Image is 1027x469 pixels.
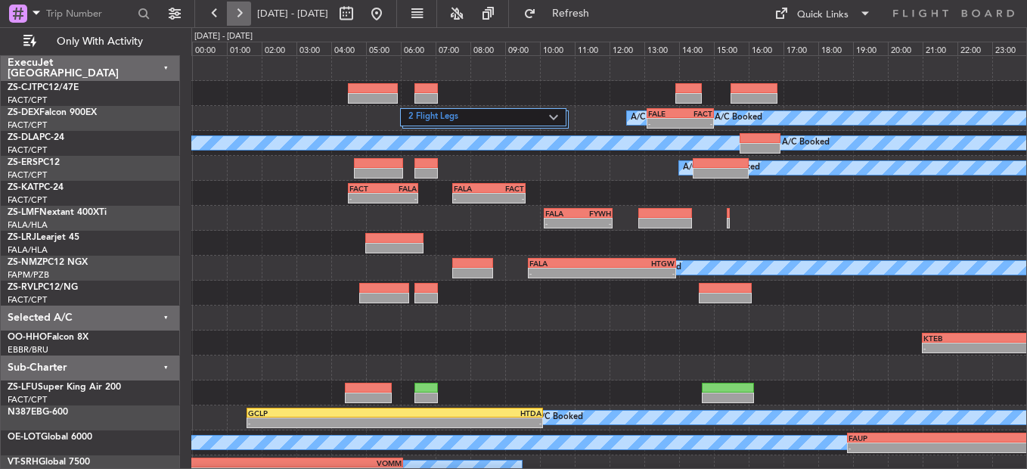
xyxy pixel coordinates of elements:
a: OO-HHOFalcon 8X [8,333,88,342]
div: 14:00 [679,42,714,55]
div: 22:00 [957,42,992,55]
a: ZS-CJTPC12/47E [8,83,79,92]
button: Quick Links [767,2,879,26]
div: FALE [648,109,680,118]
div: FAUP [849,433,1019,443]
div: 18:00 [818,42,853,55]
div: FACT [349,184,383,193]
div: A/C Booked [683,157,731,179]
span: ZS-KAT [8,183,39,192]
a: VT-SRHGlobal 7500 [8,458,90,467]
a: ZS-LMFNextant 400XTi [8,208,107,217]
div: FYWH [578,209,610,218]
a: FACT/CPT [8,144,47,156]
div: FALA [545,209,578,218]
div: 02:00 [262,42,296,55]
div: 04:00 [331,42,366,55]
div: 00:00 [192,42,227,55]
div: Quick Links [797,8,849,23]
span: ZS-DEX [8,108,39,117]
a: ZS-LFUSuper King Air 200 [8,383,121,392]
span: ZS-LMF [8,208,39,217]
div: 17:00 [783,42,818,55]
div: 07:00 [436,42,470,55]
div: GCLP [248,408,395,418]
div: A/C Booked [535,406,583,429]
div: FALA [454,184,489,193]
div: 21:00 [923,42,957,55]
a: FAPM/PZB [8,269,49,281]
span: ZS-DLA [8,133,39,142]
a: ZS-RVLPC12/NG [8,283,78,292]
div: VOMM [254,458,402,467]
div: FALA [529,259,602,268]
button: Refresh [517,2,607,26]
div: - [395,418,541,427]
div: - [648,119,680,128]
div: A/C Booked [715,107,762,129]
div: 08:00 [470,42,505,55]
div: 11:00 [575,42,610,55]
a: ZS-DLAPC-24 [8,133,64,142]
span: ZS-LRJ [8,233,36,242]
a: FALA/HLA [8,219,48,231]
a: FACT/CPT [8,120,47,131]
a: FALA/HLA [8,244,48,256]
div: A/C Booked [631,107,678,129]
div: 23:00 [992,42,1027,55]
div: - [489,194,523,203]
div: HTDA [395,408,541,418]
div: - [529,269,602,278]
span: Only With Activity [39,36,160,47]
span: OE-LOT [8,433,41,442]
div: 12:00 [610,42,644,55]
div: HTGW [602,259,675,268]
a: FACT/CPT [8,294,47,306]
div: 06:00 [401,42,436,55]
div: 16:00 [749,42,783,55]
div: - [349,194,383,203]
div: 13:00 [644,42,679,55]
a: EBBR/BRU [8,344,48,356]
a: FACT/CPT [8,194,47,206]
span: VT-SRH [8,458,39,467]
span: ZS-ERS [8,158,38,167]
a: FACT/CPT [8,394,47,405]
a: ZS-DEXFalcon 900EX [8,108,97,117]
div: 05:00 [366,42,401,55]
span: ZS-CJT [8,83,37,92]
a: FACT/CPT [8,169,47,181]
a: ZS-NMZPC12 NGX [8,258,88,267]
a: ZS-KATPC-24 [8,183,64,192]
div: FALA [383,184,416,193]
label: 2 Flight Legs [408,111,549,124]
div: 10:00 [540,42,575,55]
span: ZS-NMZ [8,258,42,267]
a: ZS-LRJLearjet 45 [8,233,79,242]
div: FACT [489,184,523,193]
div: 20:00 [888,42,923,55]
div: - [248,418,395,427]
a: FACT/CPT [8,95,47,106]
input: Trip Number [46,2,133,25]
div: 09:00 [505,42,540,55]
div: - [680,119,712,128]
div: - [383,194,416,203]
div: FACT [680,109,712,118]
div: - [545,219,578,228]
div: 03:00 [296,42,331,55]
div: 15:00 [714,42,749,55]
div: - [454,194,489,203]
span: N387EB [8,408,42,417]
a: N387EBG-600 [8,408,68,417]
span: [DATE] - [DATE] [257,7,328,20]
div: - [602,269,675,278]
button: Only With Activity [17,30,164,54]
div: A/C Booked [782,132,830,154]
img: arrow-gray.svg [549,114,558,120]
span: ZS-LFU [8,383,38,392]
div: - [849,443,1019,452]
span: Refresh [539,8,603,19]
div: 01:00 [227,42,262,55]
div: [DATE] - [DATE] [194,30,253,43]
